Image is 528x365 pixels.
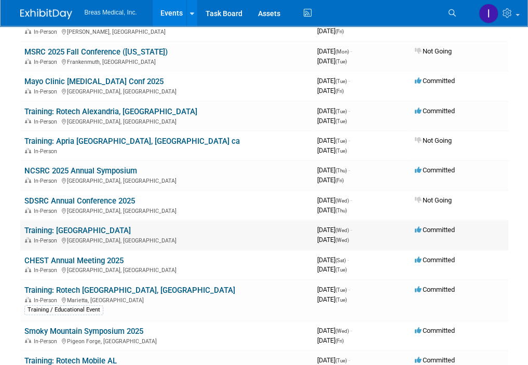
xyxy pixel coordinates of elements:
[25,178,31,183] img: In-Person Event
[317,295,347,303] span: [DATE]
[335,198,349,204] span: (Wed)
[415,196,452,204] span: Not Going
[317,117,347,125] span: [DATE]
[24,236,309,244] div: [GEOGRAPHIC_DATA], [GEOGRAPHIC_DATA]
[317,176,344,184] span: [DATE]
[34,88,60,95] span: In-Person
[317,327,352,334] span: [DATE]
[348,107,350,115] span: -
[317,146,347,154] span: [DATE]
[24,196,135,206] a: SDSRC Annual Conference 2025
[25,237,31,242] img: In-Person Event
[25,338,31,343] img: In-Person Event
[317,356,350,364] span: [DATE]
[24,176,309,184] div: [GEOGRAPHIC_DATA], [GEOGRAPHIC_DATA]
[415,107,455,115] span: Committed
[317,196,352,204] span: [DATE]
[335,237,349,243] span: (Wed)
[348,77,350,85] span: -
[24,286,235,295] a: Training: Rotech [GEOGRAPHIC_DATA], [GEOGRAPHIC_DATA]
[317,336,344,344] span: [DATE]
[317,57,347,65] span: [DATE]
[24,87,309,95] div: [GEOGRAPHIC_DATA], [GEOGRAPHIC_DATA]
[415,256,455,264] span: Committed
[335,208,347,213] span: (Thu)
[24,137,240,146] a: Training: Apria [GEOGRAPHIC_DATA], [GEOGRAPHIC_DATA] ca
[34,148,60,155] span: In-Person
[317,226,352,234] span: [DATE]
[335,297,347,303] span: (Tue)
[34,297,60,304] span: In-Person
[24,77,164,86] a: Mayo Clinic [MEDICAL_DATA] Conf 2025
[335,178,344,183] span: (Fri)
[335,328,349,334] span: (Wed)
[24,295,309,304] div: Marietta, [GEOGRAPHIC_DATA]
[25,297,31,302] img: In-Person Event
[415,166,455,174] span: Committed
[415,77,455,85] span: Committed
[317,236,349,244] span: [DATE]
[415,286,455,293] span: Committed
[415,47,452,55] span: Not Going
[317,166,350,174] span: [DATE]
[24,47,168,57] a: MSRC 2025 Fall Conference ([US_STATE])
[24,336,309,345] div: Pigeon Forge, [GEOGRAPHIC_DATA]
[24,265,309,274] div: [GEOGRAPHIC_DATA], [GEOGRAPHIC_DATA]
[317,286,350,293] span: [DATE]
[317,47,352,55] span: [DATE]
[24,256,124,265] a: CHEST Annual Meeting 2025
[34,267,60,274] span: In-Person
[25,59,31,64] img: In-Person Event
[415,137,452,144] span: Not Going
[25,29,31,34] img: In-Person Event
[415,226,455,234] span: Committed
[350,196,352,204] span: -
[335,287,347,293] span: (Tue)
[348,356,350,364] span: -
[24,166,137,175] a: NCSRC 2025 Annual Symposium
[335,88,344,94] span: (Fri)
[335,358,347,363] span: (Tue)
[24,107,197,116] a: Training: Rotech Alexandria, [GEOGRAPHIC_DATA]
[335,49,349,55] span: (Mon)
[348,286,350,293] span: -
[350,327,352,334] span: -
[24,226,131,235] a: Training: [GEOGRAPHIC_DATA]
[34,59,60,65] span: In-Person
[25,208,31,213] img: In-Person Event
[85,9,137,16] span: Breas Medical, Inc.
[34,338,60,345] span: In-Person
[34,208,60,214] span: In-Person
[34,29,60,35] span: In-Person
[317,87,344,94] span: [DATE]
[479,4,498,23] img: Inga Dolezar
[415,356,455,364] span: Committed
[335,138,347,144] span: (Tue)
[25,267,31,272] img: In-Person Event
[335,29,344,34] span: (Fri)
[335,168,347,173] span: (Thu)
[25,148,31,153] img: In-Person Event
[335,59,347,64] span: (Tue)
[24,305,103,315] div: Training / Educational Event
[317,77,350,85] span: [DATE]
[317,137,350,144] span: [DATE]
[24,327,143,336] a: Smoky Mountain Symposium 2025
[335,227,349,233] span: (Wed)
[348,137,350,144] span: -
[25,88,31,93] img: In-Person Event
[415,327,455,334] span: Committed
[335,109,347,114] span: (Tue)
[34,118,60,125] span: In-Person
[24,57,309,65] div: Frankenmuth, [GEOGRAPHIC_DATA]
[317,107,350,115] span: [DATE]
[24,206,309,214] div: [GEOGRAPHIC_DATA], [GEOGRAPHIC_DATA]
[20,9,72,19] img: ExhibitDay
[350,226,352,234] span: -
[34,237,60,244] span: In-Person
[317,256,349,264] span: [DATE]
[25,118,31,124] img: In-Person Event
[317,27,344,35] span: [DATE]
[24,18,85,27] a: MAMES Fall 2025
[335,258,346,263] span: (Sat)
